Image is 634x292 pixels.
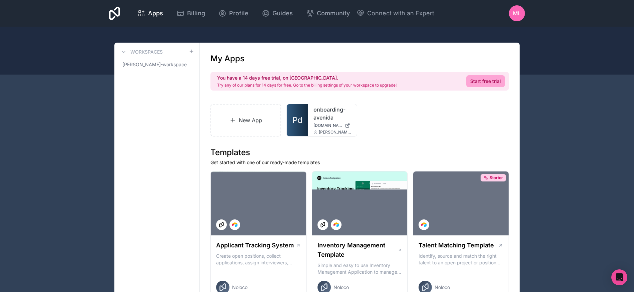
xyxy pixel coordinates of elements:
[272,9,293,18] span: Guides
[187,9,205,18] span: Billing
[421,222,427,227] img: Airtable Logo
[120,59,194,71] a: [PERSON_NAME]-workspace
[213,6,254,21] a: Profile
[466,75,505,87] a: Start free trial
[334,284,349,291] span: Noloco
[435,284,450,291] span: Noloco
[513,9,521,17] span: ML
[490,175,503,180] span: Starter
[256,6,298,21] a: Guides
[216,253,301,266] p: Create open positions, collect applications, assign interviewers, centralise candidate feedback a...
[419,241,494,250] h1: Talent Matching Template
[210,104,281,137] a: New App
[318,241,398,259] h1: Inventory Management Template
[357,9,434,18] button: Connect with an Expert
[148,9,163,18] span: Apps
[171,6,210,21] a: Billing
[334,222,339,227] img: Airtable Logo
[318,262,402,275] p: Simple and easy to use Inventory Management Application to manage your stock, orders and Manufact...
[232,222,237,227] img: Airtable Logo
[419,253,503,266] p: Identify, source and match the right talent to an open project or position with our Talent Matchi...
[130,49,163,55] h3: Workspaces
[611,269,627,285] div: Open Intercom Messenger
[367,9,434,18] span: Connect with an Expert
[210,53,244,64] h1: My Apps
[229,9,248,18] span: Profile
[132,6,168,21] a: Apps
[232,284,247,291] span: Noloco
[313,123,352,128] a: [DOMAIN_NAME]
[217,83,397,88] p: Try any of our plans for 14 days for free. Go to the billing settings of your workspace to upgrade!
[210,159,509,166] p: Get started with one of our ready-made templates
[287,104,308,136] a: Pd
[313,123,342,128] span: [DOMAIN_NAME]
[292,115,302,126] span: Pd
[120,48,163,56] a: Workspaces
[319,130,352,135] span: [PERSON_NAME][EMAIL_ADDRESS][DOMAIN_NAME]
[217,75,397,81] h2: You have a 14 days free trial, on [GEOGRAPHIC_DATA].
[317,9,350,18] span: Community
[210,147,509,158] h1: Templates
[301,6,355,21] a: Community
[313,106,352,122] a: onboarding-avenida
[216,241,294,250] h1: Applicant Tracking System
[122,61,187,68] span: [PERSON_NAME]-workspace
